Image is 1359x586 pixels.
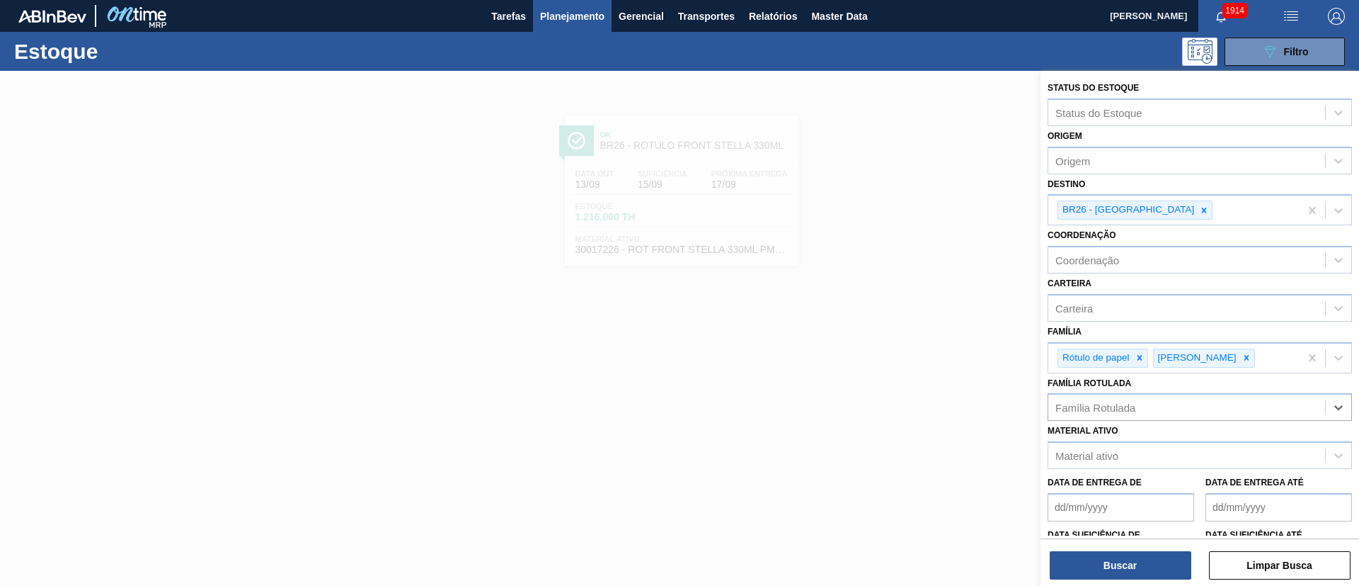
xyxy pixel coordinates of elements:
label: Data de Entrega de [1048,478,1142,488]
div: Origem [1055,154,1090,167]
span: Filtro [1284,46,1309,57]
span: Planejamento [540,8,604,25]
span: Relatórios [749,8,797,25]
div: Rótulo de papel [1058,349,1132,367]
span: Tarefas [491,8,526,25]
span: 1914 [1222,3,1247,18]
label: Status do Estoque [1048,83,1139,93]
label: Coordenação [1048,230,1116,240]
div: Coordenação [1055,254,1119,266]
span: Transportes [678,8,735,25]
label: Família [1048,327,1082,337]
img: Logout [1328,8,1345,25]
button: Filtro [1225,38,1345,66]
div: [PERSON_NAME] [1154,349,1239,367]
span: Gerencial [619,8,664,25]
div: Material ativo [1055,450,1118,462]
div: Pogramando: nenhum usuário selecionado [1182,38,1217,66]
button: Notificações [1198,6,1244,26]
label: Destino [1048,179,1085,189]
div: BR26 - [GEOGRAPHIC_DATA] [1058,201,1196,219]
label: Carteira [1048,278,1091,288]
label: Data suficiência até [1205,530,1302,540]
div: Carteira [1055,302,1093,314]
div: Status do Estoque [1055,106,1142,118]
img: userActions [1283,8,1300,25]
label: Origem [1048,131,1082,141]
label: Família Rotulada [1048,378,1131,388]
h1: Estoque [14,43,226,60]
span: Master Data [811,8,867,25]
div: Família Rotulada [1055,402,1135,414]
input: dd/mm/yyyy [1048,493,1194,522]
label: Data suficiência de [1048,530,1140,540]
label: Data de Entrega até [1205,478,1304,488]
input: dd/mm/yyyy [1205,493,1352,522]
img: TNhmsLtSVTkK8tSr43FrP2fwEKptu5GPRR3wAAAABJRU5ErkJggg== [18,10,86,23]
label: Material ativo [1048,426,1118,436]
